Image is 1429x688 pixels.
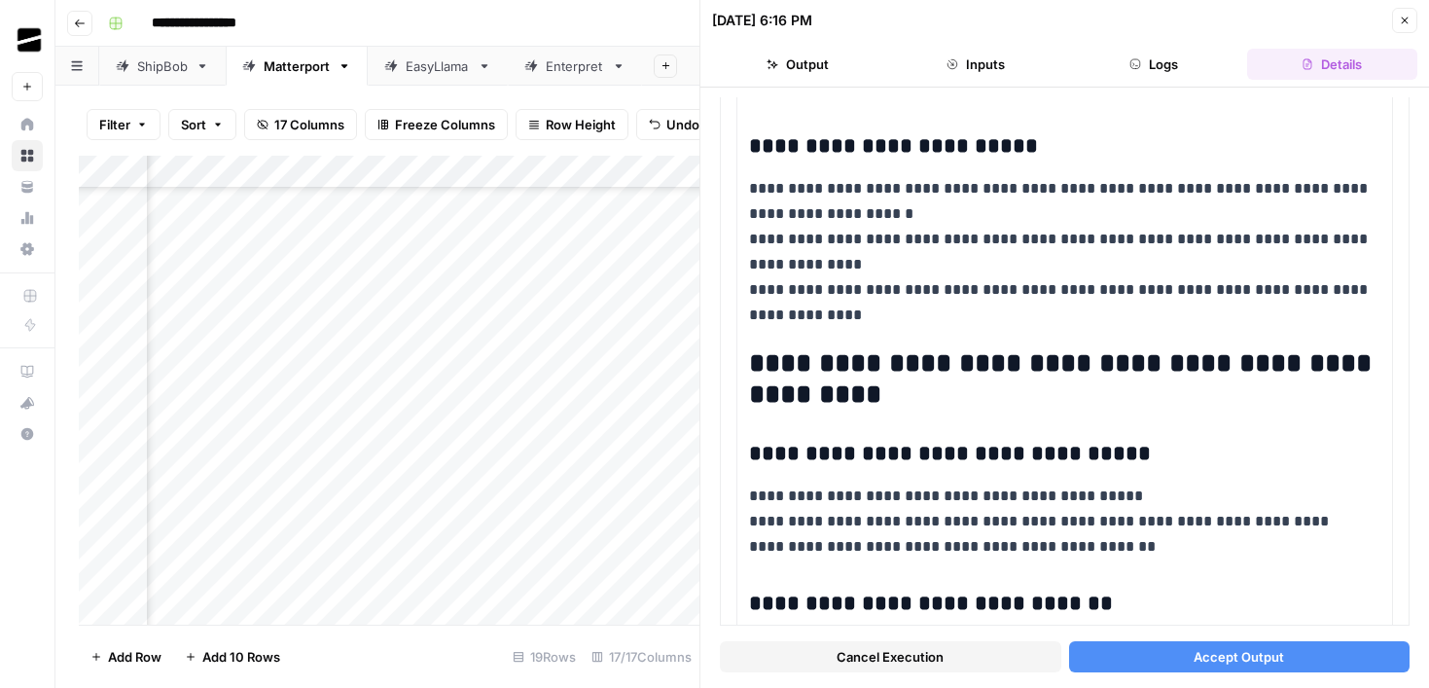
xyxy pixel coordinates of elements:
[168,109,236,140] button: Sort
[244,109,357,140] button: 17 Columns
[712,11,812,30] div: [DATE] 6:16 PM
[87,109,161,140] button: Filter
[516,109,628,140] button: Row Height
[12,109,43,140] a: Home
[12,22,47,57] img: OGM Logo
[505,641,584,672] div: 19 Rows
[365,109,508,140] button: Freeze Columns
[12,171,43,202] a: Your Data
[13,388,42,417] div: What's new?
[99,47,226,86] a: ShipBob
[508,47,642,86] a: Enterpret
[173,641,292,672] button: Add 10 Rows
[108,647,161,667] span: Add Row
[12,16,43,64] button: Workspace: OGM
[1194,647,1284,667] span: Accept Output
[264,56,330,76] div: Matterport
[12,356,43,387] a: AirOps Academy
[137,56,188,76] div: ShipBob
[890,49,1060,80] button: Inputs
[636,109,712,140] button: Undo
[99,115,130,134] span: Filter
[584,641,699,672] div: 17/17 Columns
[12,418,43,450] button: Help + Support
[181,115,206,134] span: Sort
[1247,49,1417,80] button: Details
[546,115,616,134] span: Row Height
[368,47,508,86] a: EasyLlama
[12,234,43,265] a: Settings
[274,115,344,134] span: 17 Columns
[712,49,882,80] button: Output
[12,202,43,234] a: Usage
[395,115,495,134] span: Freeze Columns
[720,641,1061,672] button: Cancel Execution
[1069,641,1411,672] button: Accept Output
[406,56,470,76] div: EasyLlama
[1069,49,1239,80] button: Logs
[546,56,604,76] div: Enterpret
[666,115,699,134] span: Undo
[837,647,944,667] span: Cancel Execution
[12,387,43,418] button: What's new?
[226,47,368,86] a: Matterport
[79,641,173,672] button: Add Row
[202,647,280,667] span: Add 10 Rows
[12,140,43,171] a: Browse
